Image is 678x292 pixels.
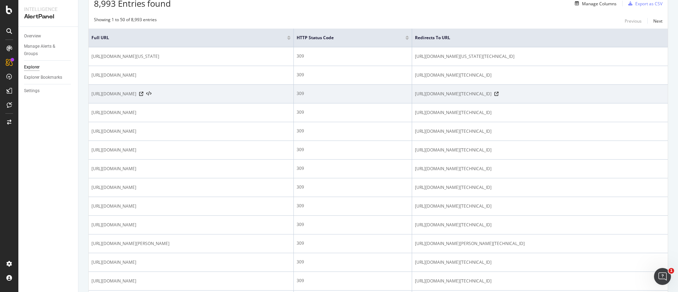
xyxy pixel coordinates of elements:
[415,72,492,79] span: [URL][DOMAIN_NAME][TECHNICAL_ID]
[415,165,492,172] span: [URL][DOMAIN_NAME][TECHNICAL_ID]
[24,64,73,71] a: Explorer
[625,18,642,24] div: Previous
[91,109,136,116] span: [URL][DOMAIN_NAME]
[297,128,409,134] div: 309
[24,13,72,21] div: AlertPanel
[625,17,642,25] button: Previous
[24,43,73,58] a: Manage Alerts & Groups
[91,278,136,285] span: [URL][DOMAIN_NAME]
[415,184,492,191] span: [URL][DOMAIN_NAME][TECHNICAL_ID]
[146,91,151,96] button: View HTML Source
[91,240,169,247] span: [URL][DOMAIN_NAME][PERSON_NAME]
[24,87,40,95] div: Settings
[415,221,492,228] span: [URL][DOMAIN_NAME][TECHNICAL_ID]
[91,184,136,191] span: [URL][DOMAIN_NAME]
[297,72,409,78] div: 309
[653,17,662,25] button: Next
[415,240,525,247] span: [URL][DOMAIN_NAME][PERSON_NAME][TECHNICAL_ID]
[91,35,276,41] span: Full URL
[24,6,72,13] div: Intelligence
[415,90,492,97] span: [URL][DOMAIN_NAME][TECHNICAL_ID]
[297,90,409,97] div: 309
[297,35,395,41] span: HTTP Status Code
[415,109,492,116] span: [URL][DOMAIN_NAME][TECHNICAL_ID]
[94,17,157,25] div: Showing 1 to 50 of 8,993 entries
[24,32,73,40] a: Overview
[24,64,40,71] div: Explorer
[24,43,66,58] div: Manage Alerts & Groups
[415,278,492,285] span: [URL][DOMAIN_NAME][TECHNICAL_ID]
[297,278,409,284] div: 309
[297,109,409,115] div: 309
[297,165,409,172] div: 309
[635,1,662,7] div: Export as CSV
[91,221,136,228] span: [URL][DOMAIN_NAME]
[24,74,73,81] a: Explorer Bookmarks
[494,92,499,96] a: Visit Online Page
[415,53,515,60] span: [URL][DOMAIN_NAME][US_STATE][TECHNICAL_ID]
[24,32,41,40] div: Overview
[582,1,617,7] div: Manage Columns
[24,74,62,81] div: Explorer Bookmarks
[654,268,671,285] iframe: Intercom live chat
[415,147,492,154] span: [URL][DOMAIN_NAME][TECHNICAL_ID]
[415,128,492,135] span: [URL][DOMAIN_NAME][TECHNICAL_ID]
[91,147,136,154] span: [URL][DOMAIN_NAME]
[91,72,136,79] span: [URL][DOMAIN_NAME]
[24,87,73,95] a: Settings
[653,18,662,24] div: Next
[415,259,492,266] span: [URL][DOMAIN_NAME][TECHNICAL_ID]
[91,90,136,97] span: [URL][DOMAIN_NAME]
[91,203,136,210] span: [URL][DOMAIN_NAME]
[91,165,136,172] span: [URL][DOMAIN_NAME]
[415,203,492,210] span: [URL][DOMAIN_NAME][TECHNICAL_ID]
[297,53,409,59] div: 309
[297,240,409,246] div: 309
[415,35,654,41] span: Redirects to URL
[297,203,409,209] div: 309
[139,92,143,96] a: Visit Online Page
[91,128,136,135] span: [URL][DOMAIN_NAME]
[91,53,159,60] span: [URL][DOMAIN_NAME][US_STATE]
[297,184,409,190] div: 309
[297,147,409,153] div: 309
[297,259,409,265] div: 309
[91,259,136,266] span: [URL][DOMAIN_NAME]
[668,268,674,274] span: 1
[297,221,409,228] div: 309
